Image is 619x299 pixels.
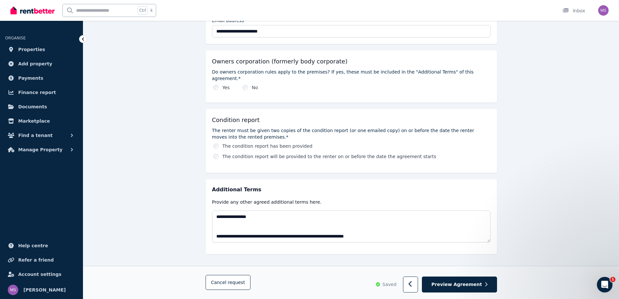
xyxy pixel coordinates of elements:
[5,268,78,281] a: Account settings
[23,286,66,294] span: [PERSON_NAME]
[222,143,313,149] label: The condition report has been provided
[18,46,45,53] span: Properties
[597,277,612,292] iframe: Intercom live chat
[18,270,61,278] span: Account settings
[18,88,56,96] span: Finance report
[5,57,78,70] a: Add property
[18,242,48,250] span: Help centre
[212,69,491,82] label: Do owners corporation rules apply to the premises? If yes, these must be included in the "Additio...
[150,8,153,13] span: k
[5,143,78,156] button: Manage Property
[195,3,208,15] button: Collapse window
[120,232,137,245] span: smiley reaction
[206,275,251,290] button: Cancelrequest
[598,5,609,16] img: Munira Said
[5,100,78,113] a: Documents
[212,186,262,194] span: Additional Terms
[212,116,260,125] h5: Condition report
[124,232,133,245] span: 😃
[18,103,47,111] span: Documents
[86,253,138,258] a: Open in help center
[138,6,148,15] span: Ctrl
[18,60,52,68] span: Add property
[422,277,497,293] button: Preview Agreement
[610,277,615,282] span: 1
[5,36,26,40] span: ORGANISE
[208,3,220,14] div: Close
[87,232,103,245] span: disappointed reaction
[107,232,116,245] span: 😐
[18,146,62,154] span: Manage Property
[5,115,78,128] a: Marketplace
[10,6,55,15] img: RentBetter
[5,43,78,56] a: Properties
[8,285,18,295] img: Munira Said
[212,199,491,205] p: Provide any other agreed additional terms here.
[383,281,397,288] span: Saved
[228,279,245,286] span: request
[5,253,78,266] a: Refer a friend
[222,153,437,160] label: The condition report will be provided to the renter on or before the date the agreement starts
[252,84,258,91] label: No
[211,280,245,285] span: Cancel
[18,74,43,82] span: Payments
[5,72,78,85] a: Payments
[212,127,491,140] label: The renter must be given two copies of the condition report (or one emailed copy) on or before th...
[431,281,482,288] span: Preview Agreement
[18,256,54,264] span: Refer a friend
[5,239,78,252] a: Help centre
[103,232,120,245] span: neutral face reaction
[222,84,230,91] label: Yes
[90,232,100,245] span: 😞
[18,117,50,125] span: Marketplace
[5,129,78,142] button: Find a tenant
[8,225,216,232] div: Did this answer your question?
[212,57,348,66] h5: Owners corporation (formerly body corporate)
[562,7,585,14] div: Inbox
[18,131,53,139] span: Find a tenant
[4,3,17,15] button: go back
[5,86,78,99] a: Finance report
